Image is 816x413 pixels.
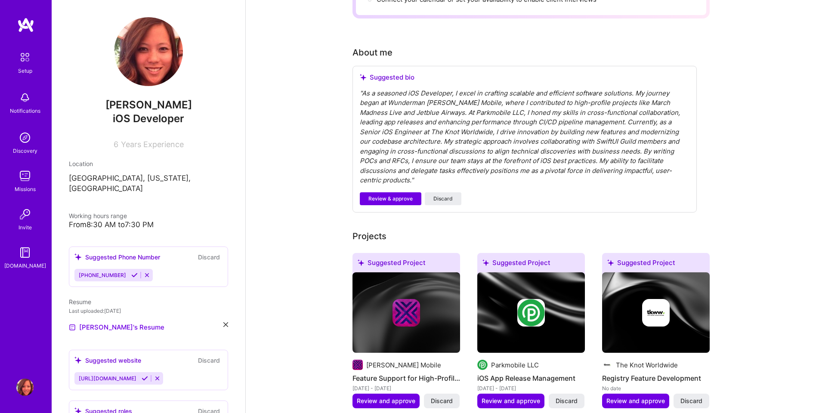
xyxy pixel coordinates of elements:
img: Company logo [477,360,488,370]
i: icon SuggestedTeams [360,74,366,80]
span: Discard [556,397,578,405]
span: Years Experience [121,140,184,149]
i: icon SuggestedTeams [482,259,489,266]
div: Add projects you've worked on [352,230,386,243]
span: [PERSON_NAME] [69,99,228,111]
img: discovery [16,129,34,146]
div: Last uploaded: [DATE] [69,306,228,315]
button: Discard [549,394,584,408]
div: Missions [15,185,36,194]
span: Resume [69,298,91,305]
div: Parkmobile LLC [491,361,539,370]
img: teamwork [16,167,34,185]
span: Review and approve [606,397,665,405]
img: User Avatar [114,17,183,86]
i: Accept [142,375,148,382]
span: Discard [680,397,702,405]
span: Review & approve [368,195,413,203]
span: iOS Developer [113,112,184,125]
span: Discard [433,195,453,203]
i: icon SuggestedTeams [607,259,614,266]
img: setup [16,48,34,66]
span: [PHONE_NUMBER] [79,272,126,278]
div: Location [69,159,228,168]
div: [DATE] - [DATE] [477,384,585,393]
a: [PERSON_NAME]'s Resume [69,322,164,333]
div: The Knot Worldwide [616,361,678,370]
img: bell [16,89,34,106]
span: [URL][DOMAIN_NAME] [79,375,136,382]
img: cover [602,272,710,353]
button: Review and approve [602,394,669,408]
img: Company logo [602,360,612,370]
i: Accept [131,272,138,278]
span: Review and approve [357,397,415,405]
div: Suggested Project [477,253,585,276]
img: logo [17,17,34,33]
img: Company logo [517,299,545,327]
div: Suggested bio [360,73,689,82]
i: icon SuggestedTeams [74,357,82,364]
img: guide book [16,244,34,261]
img: Company logo [642,299,670,327]
h4: Feature Support for High-Profile Apps [352,373,460,384]
img: cover [477,272,585,353]
div: No date [602,384,710,393]
button: Discard [425,192,461,205]
div: [DATE] - [DATE] [352,384,460,393]
span: Review and approve [482,397,540,405]
div: Notifications [10,106,40,115]
div: Suggested Project [352,253,460,276]
p: [GEOGRAPHIC_DATA], [US_STATE], [GEOGRAPHIC_DATA] [69,173,228,194]
div: Setup [18,66,32,75]
button: Discard [195,355,223,365]
div: [PERSON_NAME] Mobile [366,361,441,370]
img: Company logo [393,299,420,327]
div: From 8:30 AM to 7:30 PM [69,220,228,229]
div: Invite [19,223,32,232]
button: Review and approve [352,394,420,408]
span: Discard [431,397,453,405]
div: Suggested Project [602,253,710,276]
button: Discard [674,394,709,408]
i: icon SuggestedTeams [74,253,82,261]
i: icon Close [223,322,228,327]
img: Company logo [352,360,363,370]
img: User Avatar [16,379,34,396]
h4: iOS App Release Management [477,373,585,384]
h4: Registry Feature Development [602,373,710,384]
div: " As a seasoned iOS Developer, I excel in crafting scalable and efficient software solutions. My ... [360,89,689,185]
button: Discard [424,394,460,408]
div: Suggested Phone Number [74,253,160,262]
div: Discovery [13,146,37,155]
span: Working hours range [69,212,127,219]
img: cover [352,272,460,353]
a: User Avatar [14,379,36,396]
button: Review & approve [360,192,421,205]
img: Resume [69,324,76,331]
div: Suggested website [74,356,141,365]
i: icon SuggestedTeams [358,259,364,266]
i: Reject [154,375,161,382]
img: Invite [16,206,34,223]
div: About me [352,46,393,59]
span: 6 [114,140,118,149]
div: Projects [352,230,386,243]
button: Review and approve [477,394,544,408]
i: Reject [144,272,150,278]
div: [DOMAIN_NAME] [4,261,46,270]
button: Discard [195,252,223,262]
